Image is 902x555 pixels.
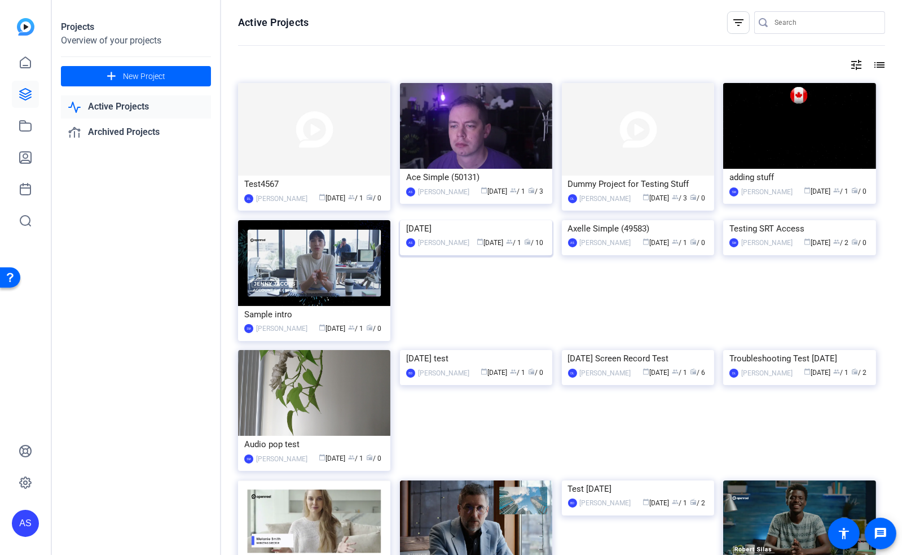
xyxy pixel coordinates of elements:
[406,369,415,378] div: BD
[874,527,887,540] mat-icon: message
[852,187,859,194] span: radio
[729,369,738,378] div: DL
[528,369,543,377] span: / 0
[672,499,679,505] span: group
[481,368,487,375] span: calendar_today
[690,369,705,377] span: / 6
[580,497,631,509] div: [PERSON_NAME]
[732,16,745,29] mat-icon: filter_list
[406,187,415,196] div: AS
[568,480,708,497] div: Test [DATE]
[804,187,831,195] span: [DATE]
[643,369,669,377] span: [DATE]
[804,368,811,375] span: calendar_today
[406,169,546,186] div: Ace Simple (50131)
[729,169,869,186] div: adding stuff
[256,453,307,465] div: [PERSON_NAME]
[672,239,687,247] span: / 1
[510,187,525,195] span: / 1
[510,187,517,194] span: group
[672,194,687,202] span: / 3
[690,499,705,507] span: / 2
[319,194,345,202] span: [DATE]
[672,368,679,375] span: group
[852,369,867,377] span: / 2
[672,194,679,200] span: group
[568,220,708,237] div: Axelle Simple (49583)
[643,238,649,245] span: calendar_today
[834,369,849,377] span: / 1
[256,193,307,204] div: [PERSON_NAME]
[568,176,708,193] div: Dummy Project for Testing Stuff
[418,368,469,379] div: [PERSON_NAME]
[61,20,211,34] div: Projects
[528,187,535,194] span: radio
[477,239,503,247] span: [DATE]
[690,194,697,200] span: radio
[61,34,211,47] div: Overview of your projects
[319,455,345,462] span: [DATE]
[568,238,577,247] div: AS
[568,499,577,508] div: BD
[238,16,309,29] h1: Active Projects
[61,121,211,144] a: Archived Projects
[872,58,885,72] mat-icon: list
[690,238,697,245] span: radio
[729,220,869,237] div: Testing SRT Access
[524,239,543,247] span: / 10
[729,350,869,367] div: Troubleshooting Test [DATE]
[348,324,355,331] span: group
[319,325,345,333] span: [DATE]
[690,194,705,202] span: / 0
[481,369,507,377] span: [DATE]
[348,455,363,462] span: / 1
[643,499,649,505] span: calendar_today
[348,194,363,202] span: / 1
[568,350,708,367] div: [DATE] Screen Record Test
[834,368,841,375] span: group
[834,187,841,194] span: group
[580,368,631,379] div: [PERSON_NAME]
[729,187,738,196] div: SM
[406,350,546,367] div: [DATE] test
[643,239,669,247] span: [DATE]
[834,239,849,247] span: / 2
[366,454,373,461] span: radio
[319,454,325,461] span: calendar_today
[741,368,793,379] div: [PERSON_NAME]
[741,237,793,248] div: [PERSON_NAME]
[123,71,165,82] span: New Project
[366,325,381,333] span: / 0
[690,239,705,247] span: / 0
[366,194,381,202] span: / 0
[775,16,876,29] input: Search
[510,368,517,375] span: group
[61,95,211,119] a: Active Projects
[244,455,253,464] div: SM
[406,238,415,247] div: AS
[17,18,34,36] img: blue-gradient.svg
[580,237,631,248] div: [PERSON_NAME]
[348,454,355,461] span: group
[477,238,483,245] span: calendar_today
[348,325,363,333] span: / 1
[852,238,859,245] span: radio
[481,187,487,194] span: calendar_today
[244,324,253,333] div: SM
[319,324,325,331] span: calendar_today
[804,369,831,377] span: [DATE]
[418,237,469,248] div: [PERSON_NAME]
[61,66,211,86] button: New Project
[244,176,384,193] div: Test4567
[256,323,307,334] div: [PERSON_NAME]
[643,368,649,375] span: calendar_today
[510,369,525,377] span: / 1
[690,499,697,505] span: radio
[524,238,531,245] span: radio
[366,194,373,200] span: radio
[837,527,851,540] mat-icon: accessibility
[244,194,253,203] div: DL
[244,436,384,453] div: Audio pop test
[12,510,39,537] div: AS
[406,220,546,237] div: [DATE]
